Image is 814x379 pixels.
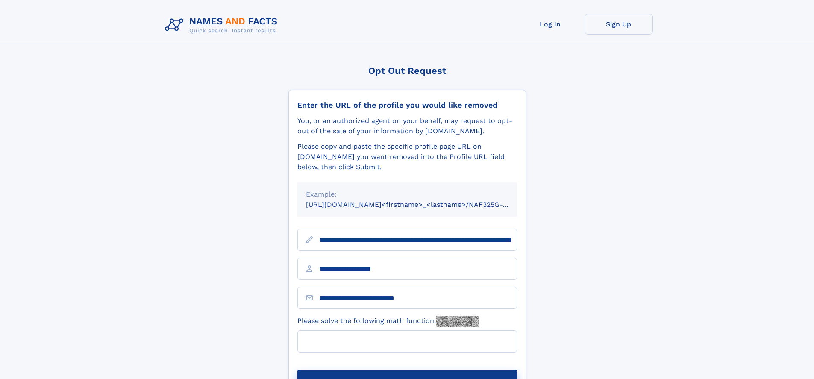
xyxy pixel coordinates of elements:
div: You, or an authorized agent on your behalf, may request to opt-out of the sale of your informatio... [297,116,517,136]
img: Logo Names and Facts [162,14,285,37]
div: Opt Out Request [288,65,526,76]
label: Please solve the following math function: [297,316,479,327]
div: Please copy and paste the specific profile page URL on [DOMAIN_NAME] you want removed into the Pr... [297,141,517,172]
div: Example: [306,189,508,200]
div: Enter the URL of the profile you would like removed [297,100,517,110]
a: Sign Up [585,14,653,35]
small: [URL][DOMAIN_NAME]<firstname>_<lastname>/NAF325G-xxxxxxxx [306,200,533,209]
a: Log In [516,14,585,35]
